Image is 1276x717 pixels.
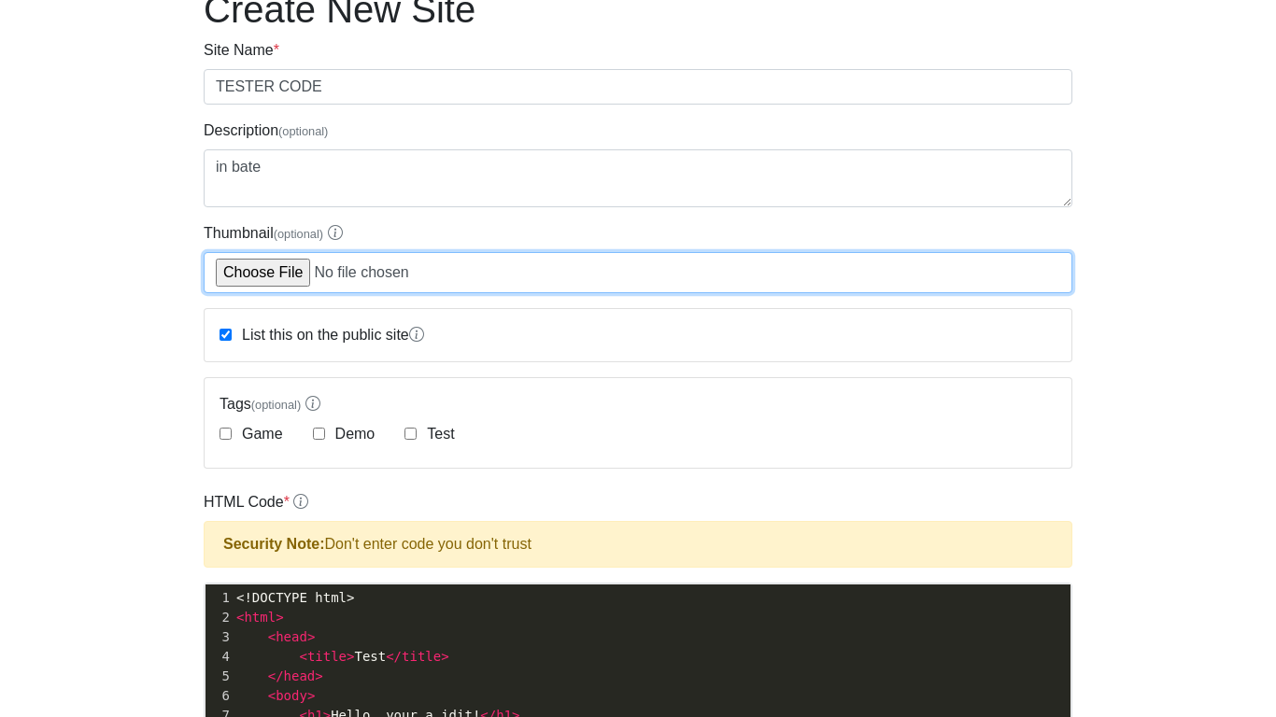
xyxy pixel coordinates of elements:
span: </ [268,668,284,683]
div: Don't enter code you don't trust [204,521,1072,568]
span: < [236,610,244,625]
div: 6 [206,686,233,706]
label: List this on the public site [238,324,424,346]
span: < [268,688,276,703]
div: 5 [206,667,233,686]
label: Demo [332,423,376,445]
span: head [284,668,316,683]
label: HTML Code [204,491,308,513]
div: 1 [206,588,233,608]
div: 3 [206,627,233,647]
span: > [307,688,315,703]
span: html [244,610,276,625]
span: (optional) [274,227,323,241]
span: > [441,649,448,664]
span: head [276,629,307,644]
strong: Security Note: [223,536,324,552]
span: < [299,649,306,664]
div: 4 [206,647,233,667]
span: <!DOCTYPE html> [236,590,354,605]
label: Tags [220,393,1056,415]
span: > [276,610,283,625]
label: Site Name [204,39,279,62]
label: Description [204,119,328,142]
span: title [307,649,347,664]
div: 2 [206,608,233,627]
span: body [276,688,307,703]
span: title [402,649,441,664]
span: > [315,668,322,683]
label: Game [238,423,283,445]
span: Test [236,649,449,664]
span: > [347,649,354,664]
span: (optional) [251,398,301,412]
label: Test [423,423,454,445]
label: Thumbnail [204,222,343,245]
span: < [268,629,276,644]
span: > [307,629,315,644]
span: (optional) [278,124,328,138]
span: </ [386,649,402,664]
